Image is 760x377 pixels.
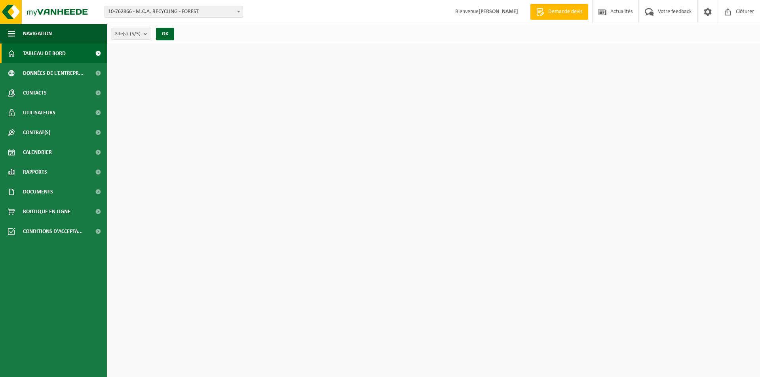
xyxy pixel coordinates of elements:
[23,24,52,44] span: Navigation
[130,31,141,36] count: (5/5)
[156,28,174,40] button: OK
[546,8,584,16] span: Demande devis
[105,6,243,17] span: 10-762866 - M.C.A. RECYCLING - FOREST
[23,182,53,202] span: Documents
[23,142,52,162] span: Calendrier
[23,83,47,103] span: Contacts
[104,6,243,18] span: 10-762866 - M.C.A. RECYCLING - FOREST
[23,103,55,123] span: Utilisateurs
[479,9,518,15] strong: [PERSON_NAME]
[23,202,70,222] span: Boutique en ligne
[23,222,83,241] span: Conditions d'accepta...
[111,28,151,40] button: Site(s)(5/5)
[530,4,588,20] a: Demande devis
[23,123,50,142] span: Contrat(s)
[23,63,84,83] span: Données de l'entrepr...
[115,28,141,40] span: Site(s)
[23,44,66,63] span: Tableau de bord
[23,162,47,182] span: Rapports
